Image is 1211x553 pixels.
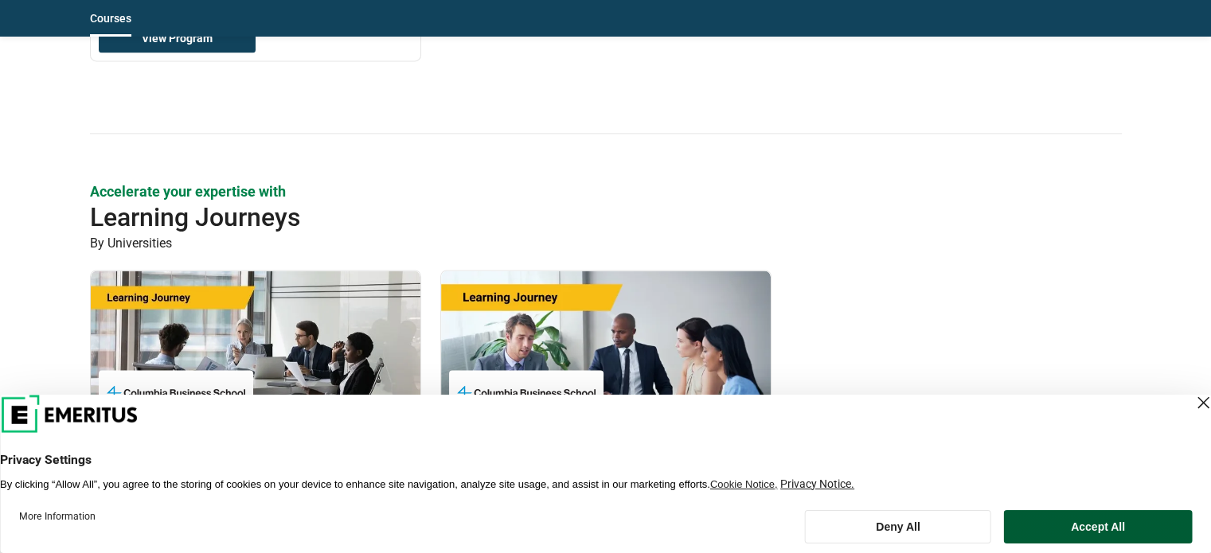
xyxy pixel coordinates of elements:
[90,201,1018,233] h2: Learning Journeys
[90,181,1122,201] p: Accelerate your expertise with
[441,271,771,430] img: Valuation and Value Creation (Online) | Online Finance Course
[441,271,771,530] a: Finance Course by Columbia Business School Executive Education - October 16, 2025 Columbia Busine...
[457,378,596,414] img: Columbia Business School Executive Education
[91,271,420,430] img: Strategic Investing and Dealmaking (Online) | Online Finance Course
[90,233,1122,254] p: By Universities
[107,378,245,414] img: Columbia Business School Executive Education
[99,25,256,53] a: View Program
[91,271,420,530] a: Finance Course by Columbia Business School Executive Education - September 25, 2025 Columbia Busi...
